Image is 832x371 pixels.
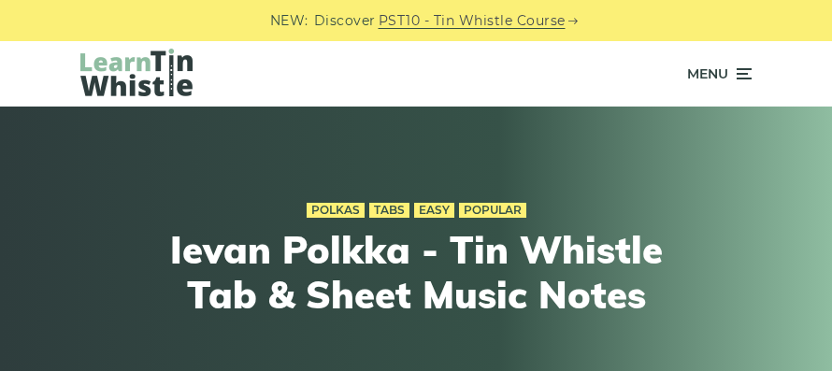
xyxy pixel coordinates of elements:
[414,203,454,218] a: Easy
[164,227,668,317] h1: Ievan Polkka - Tin Whistle Tab & Sheet Music Notes
[307,203,365,218] a: Polkas
[459,203,526,218] a: Popular
[369,203,409,218] a: Tabs
[687,50,728,97] span: Menu
[80,49,193,96] img: LearnTinWhistle.com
